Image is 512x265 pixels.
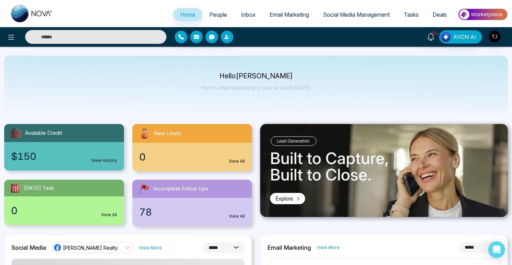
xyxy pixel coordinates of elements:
[25,129,62,137] span: Available Credit
[317,244,340,251] a: View More
[24,184,54,192] span: [DATE] Task
[180,11,195,18] span: Home
[139,205,152,219] span: 78
[260,124,508,217] img: .
[10,182,21,194] img: todayTask.svg
[323,11,390,18] span: Social Media Management
[128,124,256,171] a: New Leads0View All
[263,8,316,21] a: Email Marketing
[154,130,181,138] span: New Leads
[201,73,311,79] p: Hello [PERSON_NAME]
[101,212,117,218] a: View All
[139,244,162,251] a: View More
[453,33,476,41] span: AVON AI
[11,149,36,164] span: $150
[397,8,426,21] a: Tasks
[431,30,437,37] span: 10+
[91,157,117,164] a: View History
[153,185,208,193] span: Incomplete Follow Ups
[404,11,419,18] span: Tasks
[10,127,22,139] img: availableCredit.svg
[234,8,263,21] a: Inbox
[138,182,150,195] img: followUps.svg
[209,11,227,18] span: People
[201,85,311,91] p: Here's what happening in your account [DATE].
[229,213,245,219] a: View All
[488,241,505,258] div: Open Intercom Messenger
[202,8,234,21] a: People
[267,244,311,251] h2: Email Marketing
[11,203,17,218] span: 0
[433,11,447,18] span: Deals
[457,7,508,22] img: Market-place.gif
[439,30,482,44] button: AVON AI
[138,127,151,140] img: newLeads.svg
[139,150,146,164] span: 0
[489,31,501,42] img: User Avatar
[241,11,256,18] span: Inbox
[441,32,451,42] img: Lead Flow
[173,8,202,21] a: Home
[128,180,256,226] a: Incomplete Follow Ups78View All
[426,8,454,21] a: Deals
[270,11,309,18] span: Email Marketing
[11,244,46,251] h2: Social Media
[229,158,245,164] a: View All
[63,244,118,251] span: [PERSON_NAME] Realty
[11,5,53,22] img: Nova CRM Logo
[422,30,439,42] a: 10+
[316,8,397,21] a: Social Media Management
